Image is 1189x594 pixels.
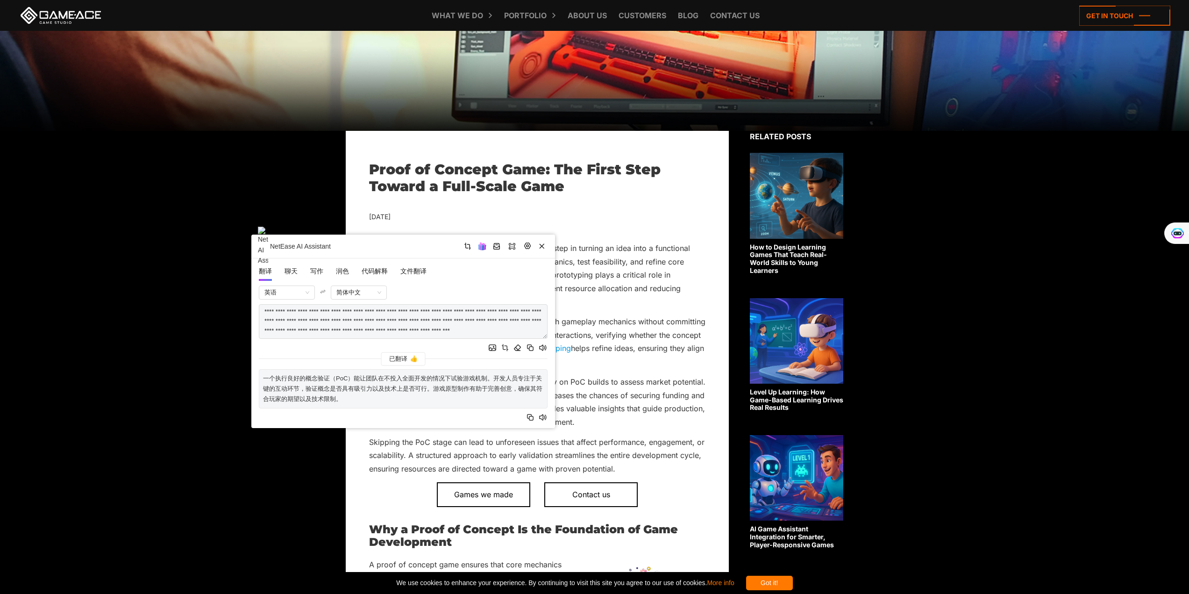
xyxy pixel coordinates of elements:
a: Level Up Learning: How Game-Based Learning Drives Real Results [750,298,843,412]
a: AI Game Assistant Integration for Smarter, Player-Responsive Games [750,435,843,549]
div: Got it! [746,576,793,590]
p: Skipping the PoC stage can lead to unforeseen issues that affect performance, engagement, or scal... [369,436,705,475]
h2: Why a Proof of Concept Is the Foundation of Game Development [369,523,705,548]
a: More info [707,579,734,587]
img: Related [750,435,843,521]
a: Get in touch [1079,6,1170,26]
span: We use cookies to enhance your experience. By continuing to visit this site you agree to our use ... [396,576,734,590]
img: Related [750,298,843,384]
h1: Proof of Concept Game: The First Step Toward a Full-Scale Game [369,161,705,195]
img: Related [750,153,843,238]
div: [DATE] [369,211,705,223]
a: Games we made [437,482,530,507]
a: How to Design Learning Games That Teach Real-World Skills to Young Learners [750,153,843,274]
div: Related posts [750,131,843,142]
a: Contact us [544,482,638,507]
